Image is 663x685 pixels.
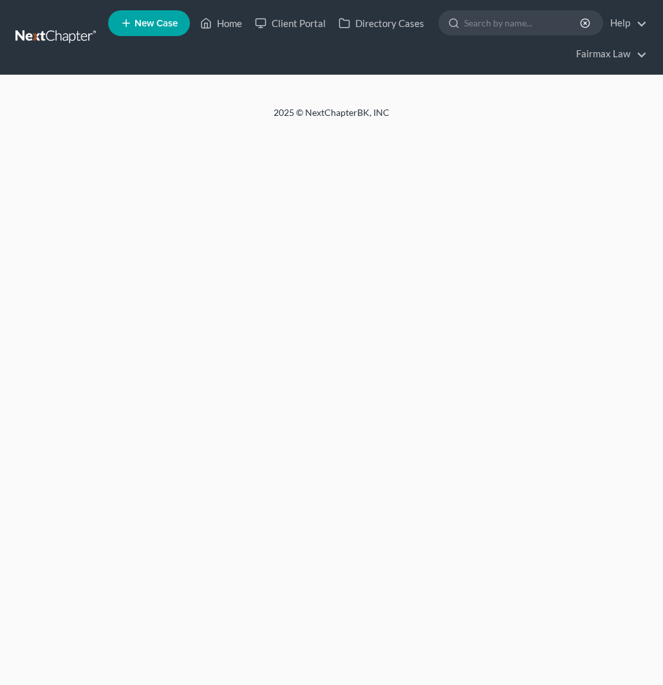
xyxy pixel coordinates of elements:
a: Client Portal [248,12,332,35]
a: Directory Cases [332,12,431,35]
div: 2025 © NextChapterBK, INC [23,106,640,129]
input: Search by name... [464,11,582,35]
span: New Case [135,19,178,28]
a: Help [604,12,647,35]
a: Home [194,12,248,35]
a: Fairmax Law [570,42,647,66]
